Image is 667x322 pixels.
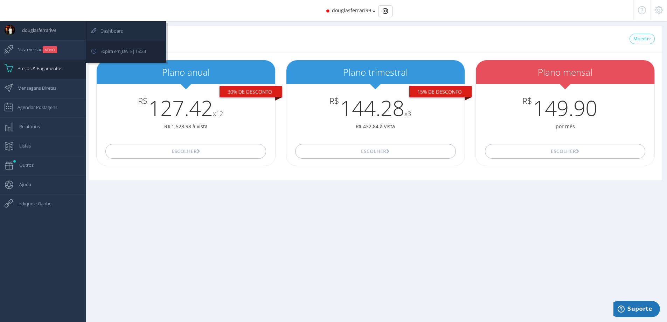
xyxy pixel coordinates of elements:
small: NOVO [43,46,57,53]
span: R$ [329,96,339,105]
h2: Plano trimestral [286,67,465,77]
p: R$ 1,528.98 à vista [97,123,275,130]
span: Agendar Postagens [11,98,57,116]
p: R$ 432.84 à vista [286,123,465,130]
span: Dashboard [93,22,124,40]
span: Outros [12,156,34,174]
a: Dashboard [87,22,165,41]
img: User Image [5,25,15,35]
button: Escolher [485,144,646,159]
span: [DATE] 15:23 [120,48,146,54]
h3: 149.90 [476,96,654,119]
small: x3 [404,109,411,118]
span: Listas [12,137,31,155]
h2: Plano mensal [476,67,654,77]
p: por mês [476,123,654,130]
span: R$ [138,96,148,105]
a: Moeda [630,34,655,44]
span: Mensagens Diretas [11,79,56,97]
a: Expira em[DATE] 15:23 [87,42,165,62]
button: Escolher [295,144,456,159]
iframe: Abre um widget para que você possa encontrar mais informações [613,301,660,318]
span: R$ [522,96,532,105]
h3: 144.28 [286,96,465,119]
span: Nova versão [11,41,57,58]
span: Expira em [93,42,146,60]
span: douglasferrari99 [332,7,371,14]
small: x12 [213,109,223,118]
h2: Plano anual [97,67,275,77]
div: 30% De desconto [220,86,282,97]
div: 15% De desconto [409,86,472,97]
img: Instagram_simple_icon.svg [383,8,388,14]
span: Indique e Ganhe [11,195,51,212]
span: douglasferrari99 [15,21,56,39]
div: Basic example [378,5,392,17]
button: Escolher [105,144,266,159]
span: Relatórios [12,118,40,135]
span: Ajuda [12,176,31,193]
h3: 127.42 [97,96,275,119]
span: Preços & Pagamentos [11,60,62,77]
